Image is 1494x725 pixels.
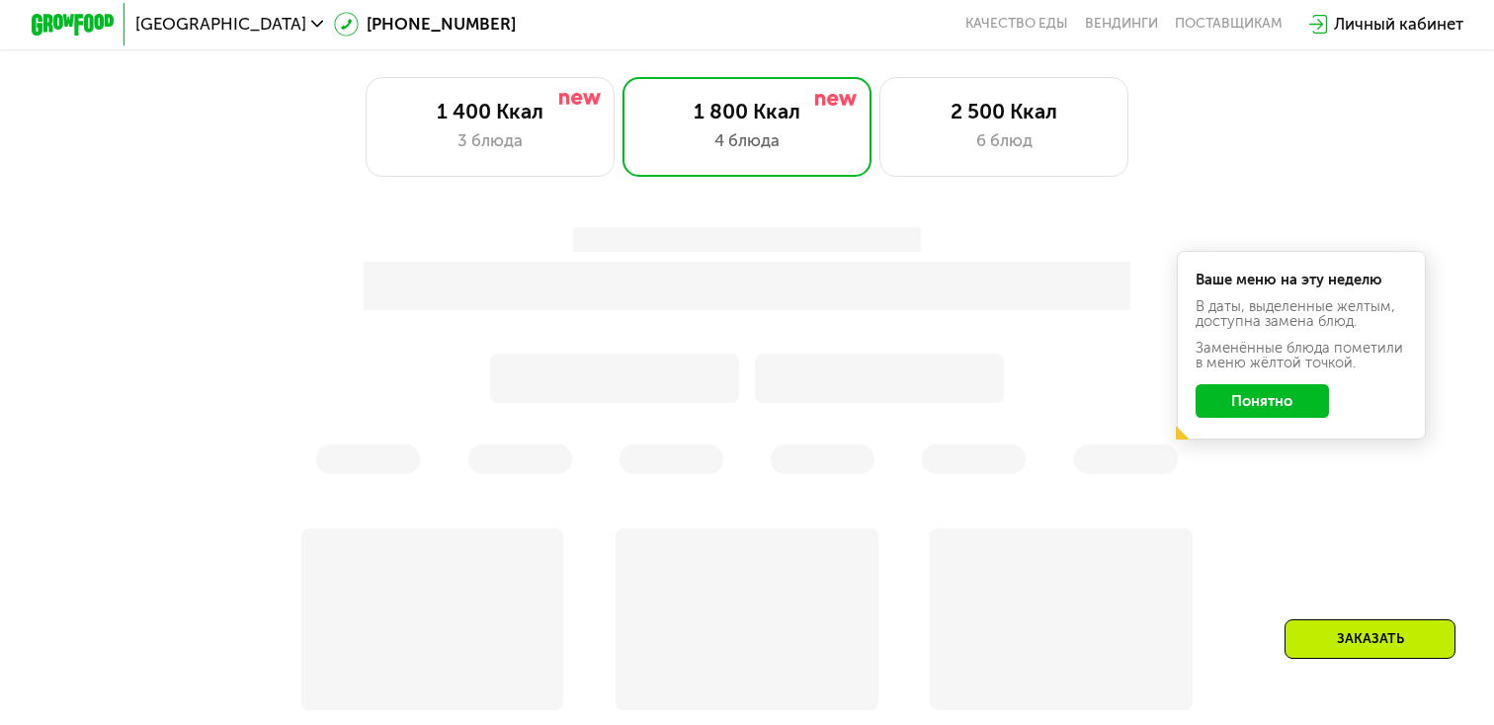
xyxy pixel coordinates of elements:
a: [PHONE_NUMBER] [334,12,517,37]
div: 2 500 Ккал [901,99,1107,123]
div: Заменённые блюда пометили в меню жёлтой точкой. [1196,341,1407,369]
button: Понятно [1196,384,1330,418]
div: 1 800 Ккал [644,99,850,123]
span: [GEOGRAPHIC_DATA] [135,16,306,33]
a: Качество еды [965,16,1068,33]
div: 1 400 Ккал [387,99,593,123]
div: поставщикам [1175,16,1283,33]
div: 3 блюда [387,128,593,153]
div: Заказать [1285,619,1455,659]
div: Ваше меню на эту неделю [1196,273,1407,287]
div: 6 блюд [901,128,1107,153]
div: 4 блюда [644,128,850,153]
div: Личный кабинет [1334,12,1463,37]
a: Вендинги [1085,16,1158,33]
div: В даты, выделенные желтым, доступна замена блюд. [1196,299,1407,328]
